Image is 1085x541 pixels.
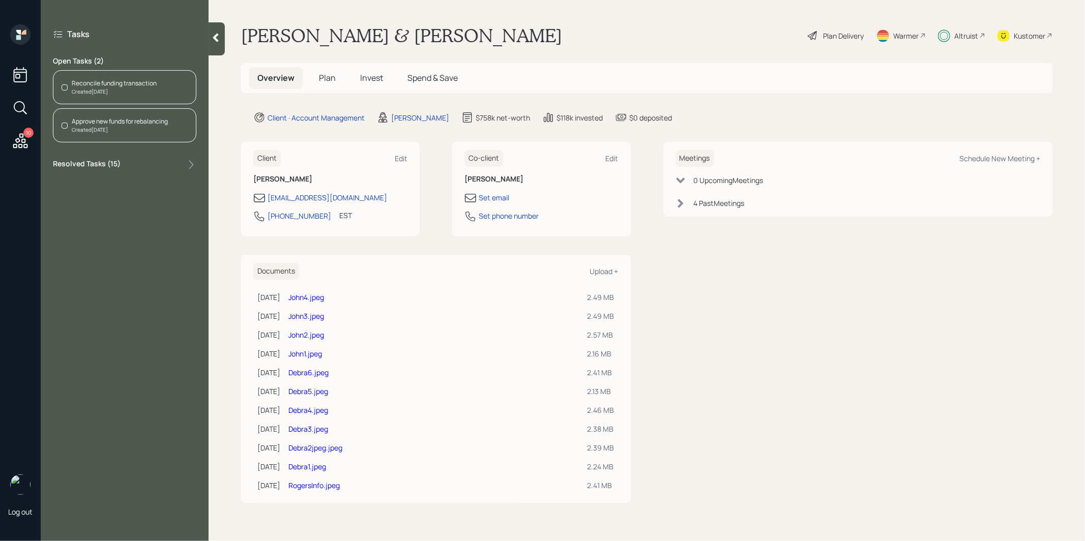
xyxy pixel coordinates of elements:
[288,330,324,340] a: John2.jpeg
[8,507,33,517] div: Log out
[288,462,326,471] a: Debra1.jpeg
[288,405,328,415] a: Debra4.jpeg
[629,112,672,123] div: $0 deposited
[676,150,714,167] h6: Meetings
[288,386,328,396] a: Debra5.jpeg
[53,159,121,171] label: Resolved Tasks ( 15 )
[407,72,458,83] span: Spend & Save
[72,88,157,96] div: Created [DATE]
[53,56,196,66] label: Open Tasks ( 2 )
[257,424,280,434] div: [DATE]
[588,461,614,472] div: 2.24 MB
[253,150,281,167] h6: Client
[288,368,329,377] a: Debra6.jpeg
[556,112,603,123] div: $118k invested
[959,154,1040,163] div: Schedule New Meeting +
[288,480,340,490] a: RogersInfo.jpeg
[339,210,352,221] div: EST
[288,424,328,434] a: Debra3.jpeg
[288,292,324,302] a: John4.jpeg
[288,443,342,453] a: Debra2jpeg.jpeg
[464,150,503,167] h6: Co-client
[257,480,280,491] div: [DATE]
[588,311,614,321] div: 2.49 MB
[360,72,383,83] span: Invest
[257,72,295,83] span: Overview
[588,480,614,491] div: 2.41 MB
[10,474,31,495] img: treva-nostdahl-headshot.png
[588,405,614,415] div: 2.46 MB
[72,126,168,134] div: Created [DATE]
[268,192,387,203] div: [EMAIL_ADDRESS][DOMAIN_NAME]
[588,367,614,378] div: 2.41 MB
[288,311,324,321] a: John3.jpeg
[241,24,562,47] h1: [PERSON_NAME] & [PERSON_NAME]
[588,292,614,303] div: 2.49 MB
[395,154,407,163] div: Edit
[257,461,280,472] div: [DATE]
[257,329,280,340] div: [DATE]
[257,367,280,378] div: [DATE]
[257,442,280,453] div: [DATE]
[893,31,919,41] div: Warmer
[590,266,619,276] div: Upload +
[694,175,764,186] div: 0 Upcoming Meeting s
[588,424,614,434] div: 2.38 MB
[67,28,90,40] label: Tasks
[823,31,864,41] div: Plan Delivery
[288,349,322,358] a: John1.jpeg
[476,112,530,123] div: $758k net-worth
[268,112,365,123] div: Client · Account Management
[72,117,168,126] div: Approve new funds for rebalancing
[588,442,614,453] div: 2.39 MB
[257,405,280,415] div: [DATE]
[72,79,157,88] div: Reconcile funding transaction
[1014,31,1045,41] div: Kustomer
[479,211,539,221] div: Set phone number
[954,31,978,41] div: Altruist
[268,211,331,221] div: [PHONE_NUMBER]
[257,386,280,397] div: [DATE]
[588,329,614,340] div: 2.57 MB
[319,72,336,83] span: Plan
[588,386,614,397] div: 2.13 MB
[464,175,619,184] h6: [PERSON_NAME]
[253,175,407,184] h6: [PERSON_NAME]
[588,348,614,359] div: 2.16 MB
[257,292,280,303] div: [DATE]
[606,154,619,163] div: Edit
[257,311,280,321] div: [DATE]
[694,198,745,208] div: 4 Past Meeting s
[391,112,449,123] div: [PERSON_NAME]
[253,263,299,280] h6: Documents
[479,192,509,203] div: Set email
[23,128,34,138] div: 10
[257,348,280,359] div: [DATE]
